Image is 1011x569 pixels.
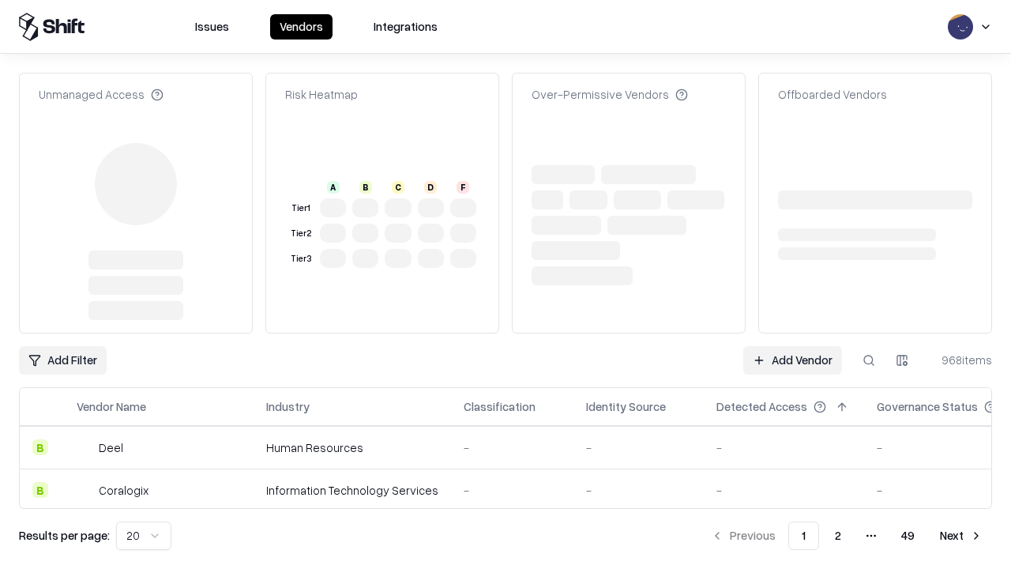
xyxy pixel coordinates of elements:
div: - [586,482,691,499]
button: Vendors [270,14,333,40]
div: Deel [99,439,123,456]
div: Tier 3 [288,252,314,266]
button: Add Filter [19,346,107,375]
div: D [424,181,437,194]
button: 49 [889,522,927,550]
div: - [716,439,851,456]
div: 968 items [929,352,992,368]
div: Tier 1 [288,202,314,215]
button: Issues [186,14,239,40]
div: Vendor Name [77,398,146,415]
button: Next [930,522,992,550]
div: B [32,482,48,498]
div: A [327,181,340,194]
div: C [392,181,404,194]
nav: pagination [701,522,992,550]
div: Detected Access [716,398,807,415]
div: F [457,181,469,194]
a: Add Vendor [743,346,842,375]
button: Integrations [364,14,447,40]
button: 2 [822,522,854,550]
div: - [464,439,561,456]
div: Coralogix [99,482,148,499]
div: Governance Status [877,398,978,415]
p: Results per page: [19,527,110,544]
div: Industry [266,398,310,415]
div: B [32,439,48,455]
div: B [359,181,372,194]
img: Coralogix [77,482,92,498]
div: - [586,439,691,456]
div: Tier 2 [288,227,314,240]
div: Information Technology Services [266,482,438,499]
div: - [716,482,851,499]
div: Human Resources [266,439,438,456]
div: Offboarded Vendors [778,86,887,103]
div: Identity Source [586,398,666,415]
div: Over-Permissive Vendors [532,86,688,103]
button: 1 [788,522,819,550]
div: Classification [464,398,536,415]
img: Deel [77,439,92,455]
div: Risk Heatmap [285,86,358,103]
div: - [464,482,561,499]
div: Unmanaged Access [39,86,163,103]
